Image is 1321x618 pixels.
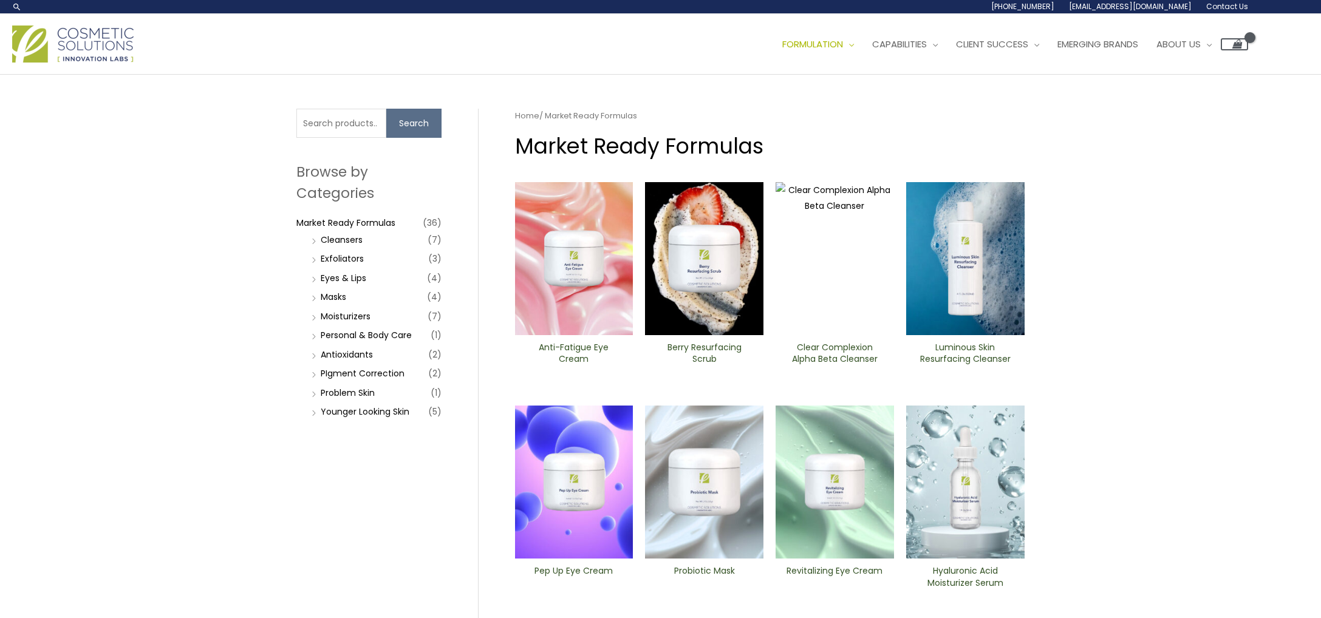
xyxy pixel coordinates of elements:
nav: Breadcrumb [515,109,1025,123]
a: Luminous Skin Resurfacing ​Cleanser [917,342,1014,369]
span: Emerging Brands [1057,38,1138,50]
span: (36) [423,214,442,231]
a: Market Ready Formulas [296,217,395,229]
img: Hyaluronic moisturizer Serum [906,406,1025,559]
h2: Anti-Fatigue Eye Cream [525,342,623,365]
span: (4) [427,288,442,305]
nav: Site Navigation [764,26,1248,63]
img: Revitalizing ​Eye Cream [776,406,894,559]
span: About Us [1156,38,1201,50]
span: (3) [428,250,442,267]
span: (1) [431,384,442,401]
img: Cosmetic Solutions Logo [12,25,134,63]
span: Capabilities [872,38,927,50]
a: Younger Looking Skin [321,406,409,418]
h2: Hyaluronic Acid Moisturizer Serum [917,565,1014,588]
a: Capabilities [863,26,947,63]
span: [EMAIL_ADDRESS][DOMAIN_NAME] [1069,1,1192,12]
a: Personal & Body Care [321,329,412,341]
span: (1) [431,327,442,344]
img: Anti Fatigue Eye Cream [515,182,633,335]
img: Luminous Skin Resurfacing ​Cleanser [906,182,1025,335]
a: Moisturizers [321,310,370,322]
a: Cleansers [321,234,363,246]
button: Search [386,109,442,138]
span: [PHONE_NUMBER] [991,1,1054,12]
a: Antioxidants [321,348,373,361]
h1: Market Ready Formulas [515,131,1025,161]
h2: Clear Complexion Alpha Beta ​Cleanser [786,342,884,365]
a: Pep Up Eye Cream [525,565,623,593]
span: (5) [428,403,442,420]
span: Formulation [782,38,843,50]
h2: Berry Resurfacing Scrub [655,342,753,365]
h2: Browse by Categories [296,161,442,203]
a: PIgment Correction [321,367,404,379]
a: Client Success [947,26,1048,63]
a: Emerging Brands [1048,26,1147,63]
span: (7) [428,231,442,248]
img: Berry Resurfacing Scrub [645,182,763,335]
a: Masks [321,291,346,303]
img: Probiotic Mask [645,406,763,559]
a: Search icon link [12,2,22,12]
h2: Probiotic Mask [655,565,753,588]
a: About Us [1147,26,1221,63]
h2: Pep Up Eye Cream [525,565,623,588]
a: Revitalizing ​Eye Cream [786,565,884,593]
h2: Luminous Skin Resurfacing ​Cleanser [917,342,1014,365]
a: Home [515,110,539,121]
a: Problem Skin [321,387,375,399]
a: Anti-Fatigue Eye Cream [525,342,623,369]
input: Search products… [296,109,386,138]
a: Clear Complexion Alpha Beta ​Cleanser [786,342,884,369]
a: View Shopping Cart, empty [1221,38,1248,50]
span: (2) [428,346,442,363]
a: Eyes & Lips [321,272,366,284]
span: (7) [428,308,442,325]
a: Exfoliators [321,253,364,265]
a: Probiotic Mask [655,565,753,593]
a: Hyaluronic Acid Moisturizer Serum [917,565,1014,593]
h2: Revitalizing ​Eye Cream [786,565,884,588]
a: Berry Resurfacing Scrub [655,342,753,369]
span: (4) [427,270,442,287]
img: Clear Complexion Alpha Beta ​Cleanser [776,182,894,335]
span: Contact Us [1206,1,1248,12]
img: Pep Up Eye Cream [515,406,633,559]
span: Client Success [956,38,1028,50]
span: (2) [428,365,442,382]
a: Formulation [773,26,863,63]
